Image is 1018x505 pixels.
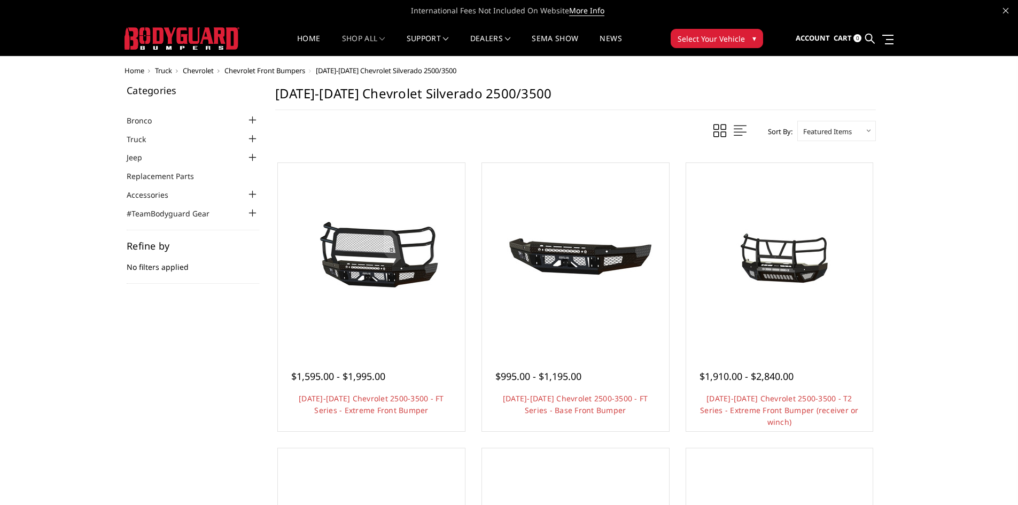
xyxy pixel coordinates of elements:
[127,241,259,284] div: No filters applied
[796,33,830,43] span: Account
[127,170,207,182] a: Replacement Parts
[678,33,745,44] span: Select Your Vehicle
[281,166,462,347] a: 2024-2025 Chevrolet 2500-3500 - FT Series - Extreme Front Bumper 2024-2025 Chevrolet 2500-3500 - ...
[796,24,830,53] a: Account
[834,33,852,43] span: Cart
[600,35,621,56] a: News
[485,166,666,347] a: 2024-2025 Chevrolet 2500-3500 - FT Series - Base Front Bumper 2024-2025 Chevrolet 2500-3500 - FT ...
[275,86,876,110] h1: [DATE]-[DATE] Chevrolet Silverado 2500/3500
[155,66,172,75] a: Truck
[470,35,511,56] a: Dealers
[299,393,444,415] a: [DATE]-[DATE] Chevrolet 2500-3500 - FT Series - Extreme Front Bumper
[700,393,859,427] a: [DATE]-[DATE] Chevrolet 2500-3500 - T2 Series - Extreme Front Bumper (receiver or winch)
[834,24,861,53] a: Cart 0
[700,370,794,383] span: $1,910.00 - $2,840.00
[224,66,305,75] a: Chevrolet Front Bumpers
[752,33,756,44] span: ▾
[407,35,449,56] a: Support
[127,208,223,219] a: #TeamBodyguard Gear
[125,66,144,75] a: Home
[316,66,456,75] span: [DATE]-[DATE] Chevrolet Silverado 2500/3500
[495,370,581,383] span: $995.00 - $1,195.00
[503,393,648,415] a: [DATE]-[DATE] Chevrolet 2500-3500 - FT Series - Base Front Bumper
[125,27,239,50] img: BODYGUARD BUMPERS
[569,5,604,16] a: More Info
[127,189,182,200] a: Accessories
[127,115,165,126] a: Bronco
[183,66,214,75] a: Chevrolet
[127,86,259,95] h5: Categories
[342,35,385,56] a: shop all
[532,35,578,56] a: SEMA Show
[291,370,385,383] span: $1,595.00 - $1,995.00
[671,29,763,48] button: Select Your Vehicle
[762,123,792,139] label: Sort By:
[297,35,320,56] a: Home
[853,34,861,42] span: 0
[127,152,156,163] a: Jeep
[127,241,259,251] h5: Refine by
[689,166,871,347] a: 2024-2025 Chevrolet 2500-3500 - T2 Series - Extreme Front Bumper (receiver or winch) 2024-2025 Ch...
[127,134,159,145] a: Truck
